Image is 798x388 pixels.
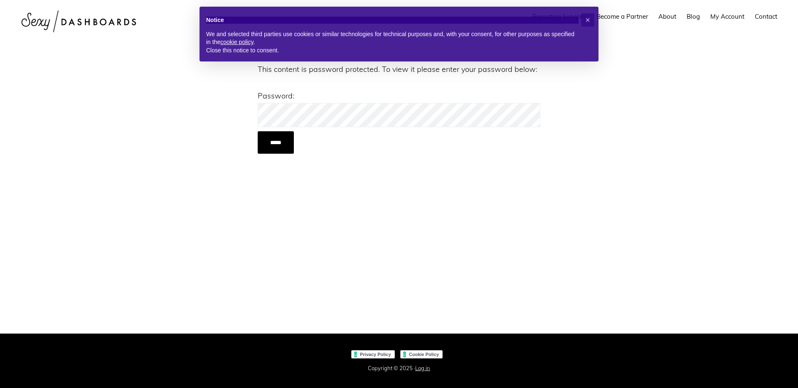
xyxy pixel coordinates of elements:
article: Protected: Bark Media Co [258,50,540,166]
p: Close this notice to consent. [206,47,579,55]
a: My Account [706,5,749,28]
span: Become a Partner [596,12,648,20]
button: Close this notice [581,13,594,27]
input: Password: [258,103,540,127]
img: Sexy Dashboards [17,4,141,39]
h2: Notice [206,17,579,24]
a: cookie policy [220,39,253,45]
a: Log in [415,365,430,373]
span: Contact [755,12,777,20]
label: Password: [258,91,540,120]
nav: Main [528,5,781,28]
span: About [658,12,676,20]
iframe: Privacy Policy [351,350,399,359]
span: My Account [710,12,744,20]
span: × [585,15,590,25]
a: About [654,5,680,28]
span: Blog [687,12,700,20]
p: We and selected third parties use cookies or similar technologies for technical purposes and, wit... [206,30,579,47]
a: Become a Partner [592,5,652,28]
p: This content is password protected. To view it please enter your password below: [258,62,540,76]
a: Blog [682,5,704,28]
a: Contact [751,5,781,28]
iframe: Cookie Policy [400,350,447,359]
